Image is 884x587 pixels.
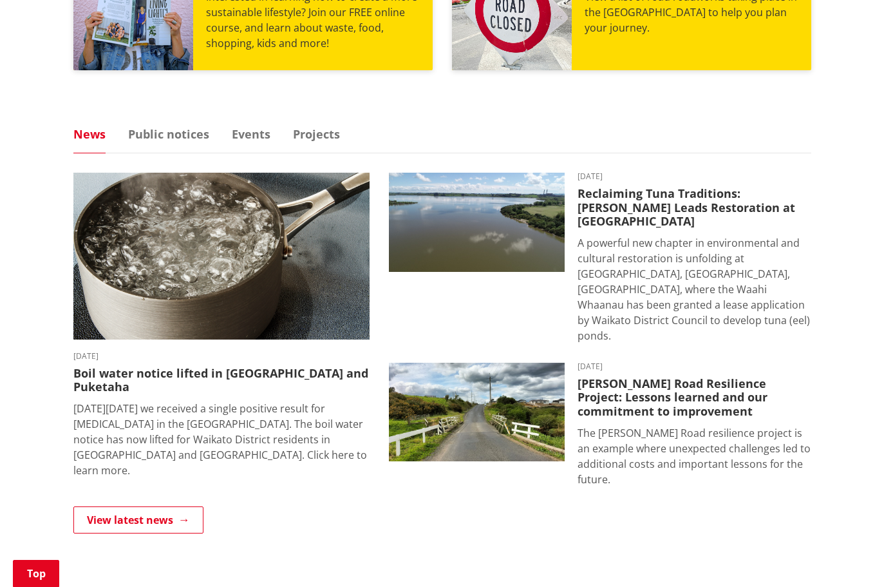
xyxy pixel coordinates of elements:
[73,173,370,340] img: boil water notice
[73,173,370,478] a: boil water notice gordonton puketaha [DATE] Boil water notice lifted in [GEOGRAPHIC_DATA] and Puk...
[578,235,811,343] p: A powerful new chapter in environmental and cultural restoration is unfolding at [GEOGRAPHIC_DATA...
[389,173,565,272] img: Waahi Lake
[232,128,270,140] a: Events
[293,128,340,140] a: Projects
[578,187,811,229] h3: Reclaiming Tuna Traditions: [PERSON_NAME] Leads Restoration at [GEOGRAPHIC_DATA]
[825,533,871,579] iframe: Messenger Launcher
[389,363,811,487] a: [DATE] [PERSON_NAME] Road Resilience Project: Lessons learned and our commitment to improvement T...
[128,128,209,140] a: Public notices
[73,506,203,534] a: View latest news
[73,367,370,394] h3: Boil water notice lifted in [GEOGRAPHIC_DATA] and Puketaha
[73,128,106,140] a: News
[13,560,59,587] a: Top
[578,173,811,180] time: [DATE]
[73,401,370,478] p: [DATE][DATE] we received a single positive result for [MEDICAL_DATA] in the [GEOGRAPHIC_DATA]. Th...
[389,363,565,462] img: PR-21222 Huia Road Relience Munro Road Bridge
[73,352,370,360] time: [DATE]
[578,377,811,419] h3: [PERSON_NAME] Road Resilience Project: Lessons learned and our commitment to improvement
[578,363,811,370] time: [DATE]
[578,425,811,487] p: The [PERSON_NAME] Road resilience project is an example where unexpected challenges led to additi...
[389,173,811,343] a: [DATE] Reclaiming Tuna Traditions: [PERSON_NAME] Leads Restoration at [GEOGRAPHIC_DATA] A powerfu...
